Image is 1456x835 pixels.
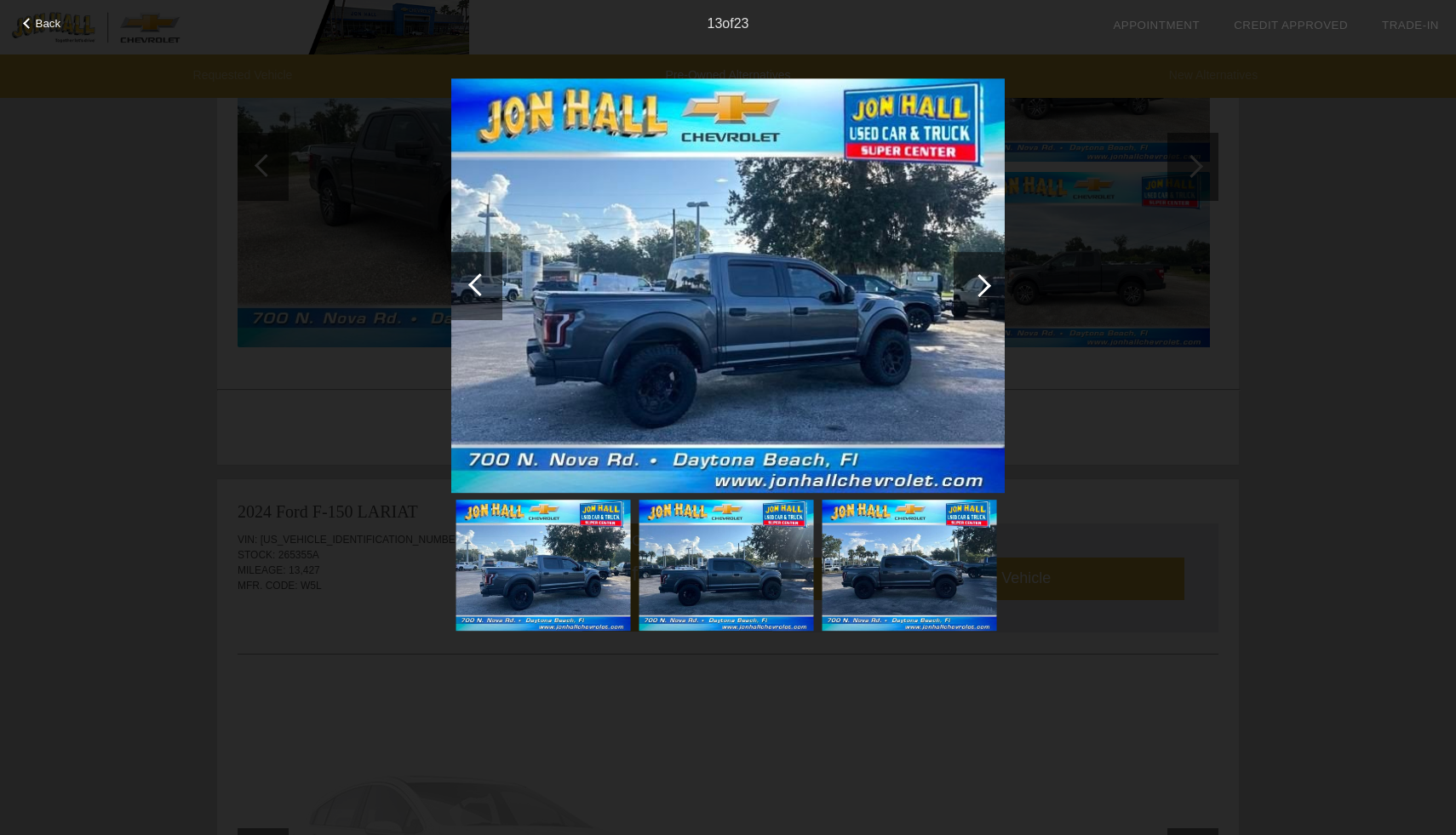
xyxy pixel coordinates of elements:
img: 13.jpg [451,78,1005,494]
span: 23 [734,16,749,31]
img: 13.jpg [456,500,631,631]
span: Back [36,17,61,30]
a: Trade-In [1382,19,1439,31]
span: 13 [708,16,723,31]
img: 15.jpg [823,500,997,631]
a: Credit Approved [1234,19,1348,31]
img: 14.jpg [639,500,814,631]
a: Appointment [1113,19,1200,31]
